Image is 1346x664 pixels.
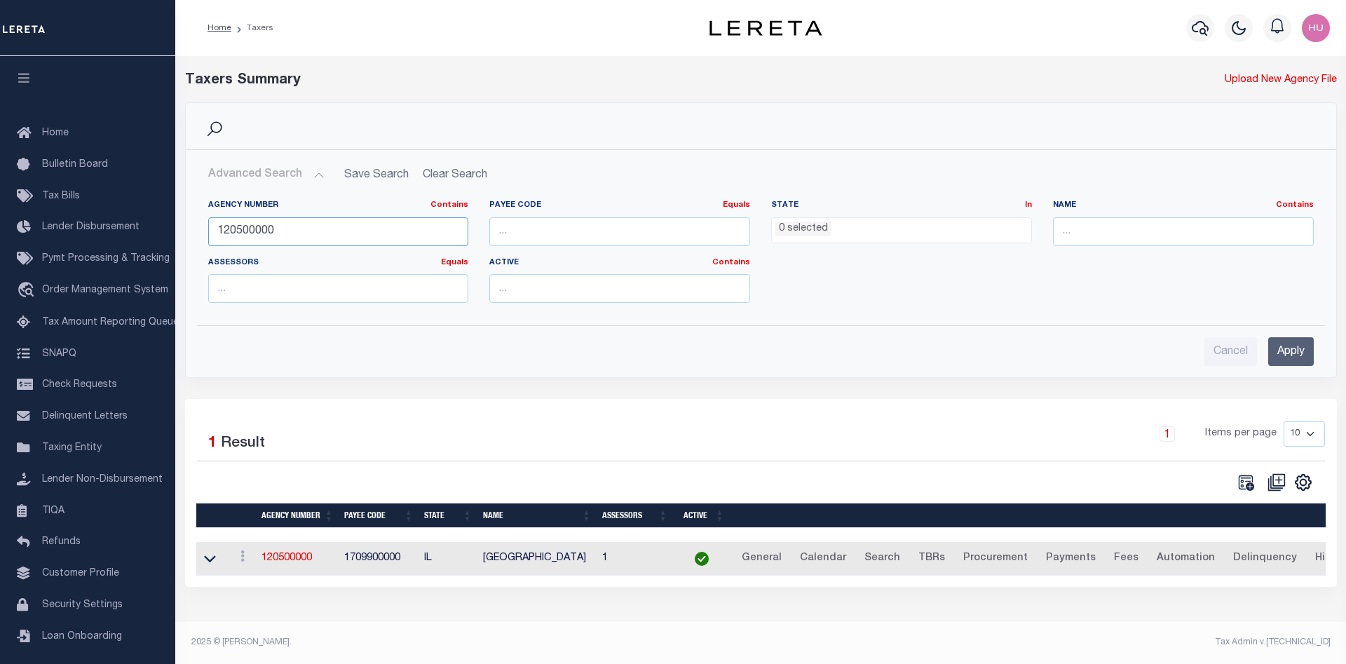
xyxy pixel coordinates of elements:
[597,542,673,576] td: 1
[477,542,597,576] td: [GEOGRAPHIC_DATA]
[42,128,69,138] span: Home
[339,503,419,528] th: Payee Code: activate to sort column ascending
[489,217,750,246] input: ...
[42,318,179,327] span: Tax Amount Reporting Queue
[477,503,597,528] th: Name: activate to sort column ascending
[1225,73,1337,88] a: Upload New Agency File
[419,503,477,528] th: State: activate to sort column ascending
[231,22,273,34] li: Taxers
[208,257,469,269] label: Assessors
[208,161,325,189] button: Advanced Search
[42,537,81,547] span: Refunds
[42,222,140,232] span: Lender Disbursement
[42,412,128,421] span: Delinquent Letters
[735,548,788,570] a: General
[208,274,469,303] input: ...
[858,548,906,570] a: Search
[1108,548,1145,570] a: Fees
[42,348,76,358] span: SNAPQ
[1276,201,1314,209] a: Contains
[185,70,1044,91] div: Taxers Summary
[1053,217,1314,246] input: ...
[489,274,750,303] input: ...
[42,285,168,295] span: Order Management System
[912,548,951,570] a: TBRs
[957,548,1034,570] a: Procurement
[673,503,730,528] th: Active: activate to sort column ascending
[42,191,80,201] span: Tax Bills
[1053,200,1314,212] label: Name
[261,553,312,563] a: 120500000
[1268,337,1314,366] input: Apply
[709,20,822,36] img: logo-dark.svg
[1227,548,1303,570] a: Delinquency
[42,632,122,642] span: Loan Onboarding
[256,503,339,528] th: Agency Number: activate to sort column ascending
[42,254,170,264] span: Pymt Processing & Tracking
[42,380,117,390] span: Check Requests
[1302,14,1330,42] img: svg+xml;base64,PHN2ZyB4bWxucz0iaHR0cDovL3d3dy53My5vcmcvMjAwMC9zdmciIHBvaW50ZXItZXZlbnRzPSJub25lIi...
[597,503,673,528] th: Assessors: activate to sort column ascending
[419,542,477,576] td: IL
[1040,548,1102,570] a: Payments
[208,24,231,32] a: Home
[42,600,123,610] span: Security Settings
[712,259,750,266] a: Contains
[1160,426,1175,442] a: 1
[1205,426,1277,442] span: Items per page
[42,569,119,578] span: Customer Profile
[221,433,265,455] label: Result
[771,636,1331,649] div: Tax Admin v.[TECHNICAL_ID]
[208,436,217,451] span: 1
[794,548,852,570] a: Calendar
[695,552,709,566] img: check-icon-green.svg
[42,475,163,485] span: Lender Non-Disbursement
[441,259,468,266] a: Equals
[771,200,1032,212] label: State
[42,160,108,170] span: Bulletin Board
[339,542,419,576] td: 1709900000
[723,201,750,209] a: Equals
[42,443,102,453] span: Taxing Entity
[181,636,761,649] div: 2025 © [PERSON_NAME].
[430,201,468,209] a: Contains
[1204,337,1257,366] input: Cancel
[208,200,469,212] label: Agency Number
[489,200,750,212] label: Payee Code
[1025,201,1032,209] a: In
[1150,548,1221,570] a: Automation
[775,222,831,237] li: 0 selected
[17,282,39,300] i: travel_explore
[489,257,750,269] label: Active
[208,217,469,246] input: ...
[42,506,64,515] span: TIQA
